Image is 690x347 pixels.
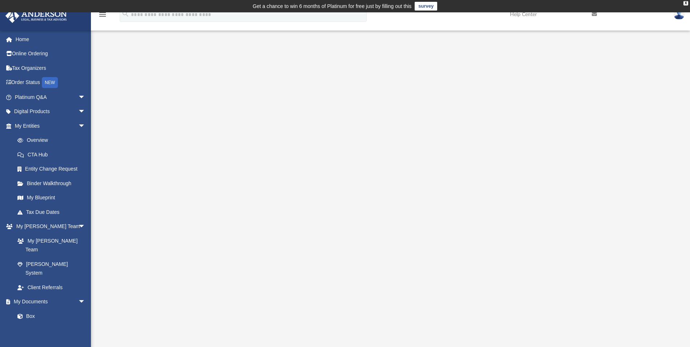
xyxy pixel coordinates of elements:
[10,205,96,219] a: Tax Due Dates
[674,9,685,20] img: User Pic
[10,147,96,162] a: CTA Hub
[3,9,69,23] img: Anderson Advisors Platinum Portal
[10,133,96,148] a: Overview
[10,234,89,257] a: My [PERSON_NAME] Team
[121,10,129,18] i: search
[5,119,96,133] a: My Entitiesarrow_drop_down
[42,77,58,88] div: NEW
[683,1,688,5] div: close
[78,104,93,119] span: arrow_drop_down
[5,32,96,47] a: Home
[5,75,96,90] a: Order StatusNEW
[10,257,93,280] a: [PERSON_NAME] System
[98,10,107,19] i: menu
[253,2,412,11] div: Get a chance to win 6 months of Platinum for free just by filling out this
[10,191,93,205] a: My Blueprint
[5,104,96,119] a: Digital Productsarrow_drop_down
[98,14,107,19] a: menu
[5,295,93,309] a: My Documentsarrow_drop_down
[5,90,96,104] a: Platinum Q&Aarrow_drop_down
[10,176,96,191] a: Binder Walkthrough
[5,61,96,75] a: Tax Organizers
[5,219,93,234] a: My [PERSON_NAME] Teamarrow_drop_down
[10,280,93,295] a: Client Referrals
[78,295,93,310] span: arrow_drop_down
[78,119,93,133] span: arrow_drop_down
[5,47,96,61] a: Online Ordering
[10,162,96,176] a: Entity Change Request
[78,90,93,105] span: arrow_drop_down
[10,309,89,323] a: Box
[415,2,437,11] a: survey
[78,219,93,234] span: arrow_drop_down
